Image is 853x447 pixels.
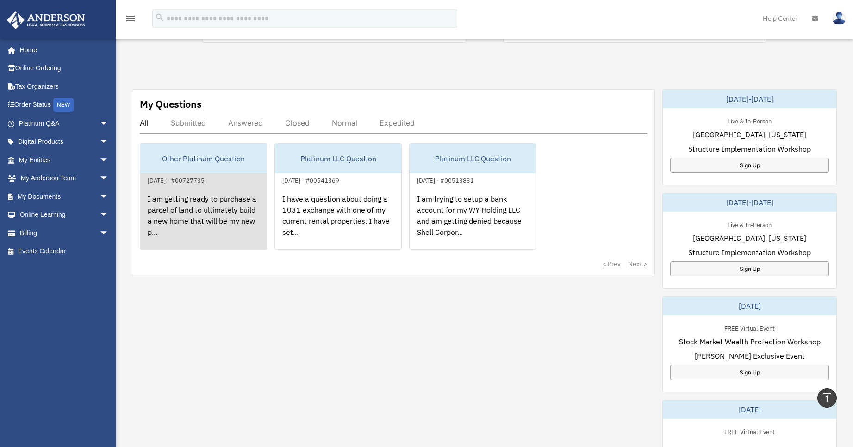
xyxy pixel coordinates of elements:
[6,151,123,169] a: My Entitiesarrow_drop_down
[720,116,779,125] div: Live & In-Person
[155,12,165,23] i: search
[663,297,836,315] div: [DATE]
[100,187,118,206] span: arrow_drop_down
[717,426,782,436] div: FREE Virtual Event
[100,206,118,225] span: arrow_drop_down
[332,118,357,128] div: Normal
[171,118,206,128] div: Submitted
[670,365,829,380] a: Sign Up
[140,186,267,258] div: I am getting ready to purchase a parcel of land to ultimately build a new home that will be my ne...
[140,118,149,128] div: All
[228,118,263,128] div: Answered
[663,193,836,212] div: [DATE]-[DATE]
[140,175,212,184] div: [DATE] - #00727735
[6,169,123,188] a: My Anderson Teamarrow_drop_down
[275,175,347,184] div: [DATE] - #00541369
[720,219,779,229] div: Live & In-Person
[275,186,401,258] div: I have a question about doing a 1031 exchange with one of my current rental properties. I have se...
[100,151,118,170] span: arrow_drop_down
[717,323,782,332] div: FREE Virtual Event
[140,97,202,111] div: My Questions
[285,118,310,128] div: Closed
[6,59,123,78] a: Online Ordering
[410,144,536,173] div: Platinum LLC Question
[100,114,118,133] span: arrow_drop_down
[693,129,806,140] span: [GEOGRAPHIC_DATA], [US_STATE]
[679,336,821,347] span: Stock Market Wealth Protection Workshop
[695,350,805,361] span: [PERSON_NAME] Exclusive Event
[822,392,833,403] i: vertical_align_top
[693,233,806,244] span: [GEOGRAPHIC_DATA], [US_STATE]
[6,133,123,151] a: Digital Productsarrow_drop_down
[410,186,536,258] div: I am trying to setup a bank account for my WY Holding LLC and am getting denied because Shell Cor...
[274,143,402,250] a: Platinum LLC Question[DATE] - #00541369I have a question about doing a 1031 exchange with one of ...
[125,13,136,24] i: menu
[6,242,123,261] a: Events Calendar
[670,158,829,173] a: Sign Up
[100,133,118,152] span: arrow_drop_down
[100,169,118,188] span: arrow_drop_down
[6,114,123,133] a: Platinum Q&Aarrow_drop_down
[6,41,118,59] a: Home
[6,206,123,224] a: Online Learningarrow_drop_down
[6,96,123,115] a: Order StatusNEW
[663,90,836,108] div: [DATE]-[DATE]
[663,400,836,419] div: [DATE]
[53,98,74,112] div: NEW
[688,143,811,154] span: Structure Implementation Workshop
[380,118,415,128] div: Expedited
[125,16,136,24] a: menu
[817,388,837,408] a: vertical_align_top
[409,143,536,250] a: Platinum LLC Question[DATE] - #00513831I am trying to setup a bank account for my WY Holding LLC ...
[140,143,267,250] a: Other Platinum Question[DATE] - #00727735I am getting ready to purchase a parcel of land to ultim...
[4,11,88,29] img: Anderson Advisors Platinum Portal
[832,12,846,25] img: User Pic
[140,144,267,173] div: Other Platinum Question
[6,77,123,96] a: Tax Organizers
[6,224,123,242] a: Billingarrow_drop_down
[688,247,811,258] span: Structure Implementation Workshop
[6,187,123,206] a: My Documentsarrow_drop_down
[670,261,829,276] a: Sign Up
[275,144,401,173] div: Platinum LLC Question
[100,224,118,243] span: arrow_drop_down
[410,175,481,184] div: [DATE] - #00513831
